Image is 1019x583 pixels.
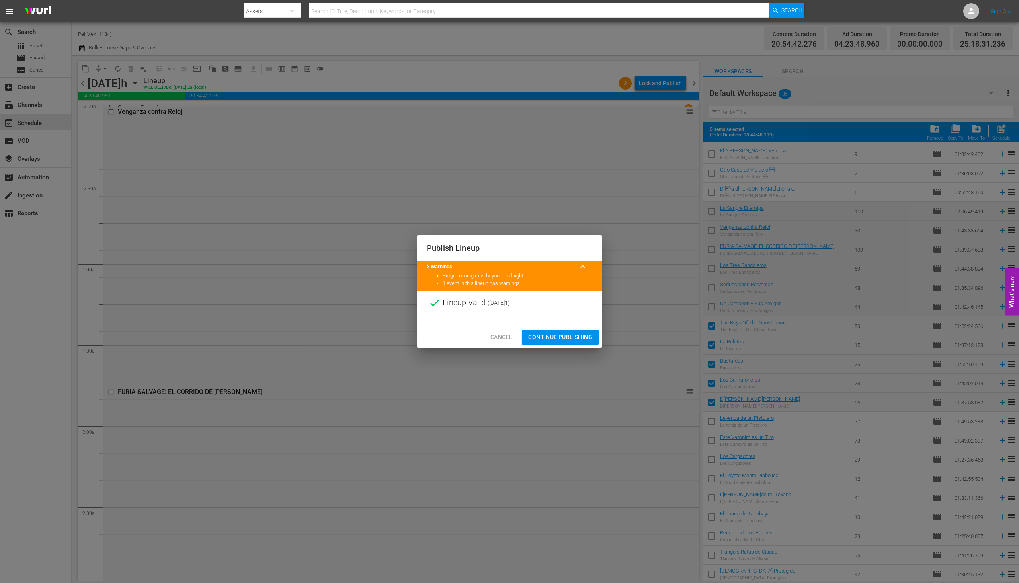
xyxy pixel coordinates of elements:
span: menu [5,6,14,16]
div: Lineup Valid [417,291,602,315]
span: Cancel [490,332,512,342]
button: Open Feedback Widget [1005,268,1019,315]
span: Continue Publishing [528,332,592,342]
span: ( [DATE]1 ) [488,297,510,309]
button: Cancel [484,330,519,345]
h2: Publish Lineup [427,242,592,254]
title: 2 Warnings [427,263,573,271]
button: keyboard_arrow_up [573,257,592,276]
span: Search [781,3,802,18]
span: keyboard_arrow_up [578,262,588,271]
button: Continue Publishing [522,330,599,345]
img: ans4CAIJ8jUAAAAAAAAAAAAAAAAAAAAAAAAgQb4GAAAAAAAAAAAAAAAAAAAAAAAAJMjXAAAAAAAAAAAAAAAAAAAAAAAAgAT5G... [19,2,57,21]
li: 1 event in this lineup has warnings. [443,280,592,287]
a: Sign Out [991,8,1011,14]
li: Programming runs beyond midnight [443,272,592,280]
